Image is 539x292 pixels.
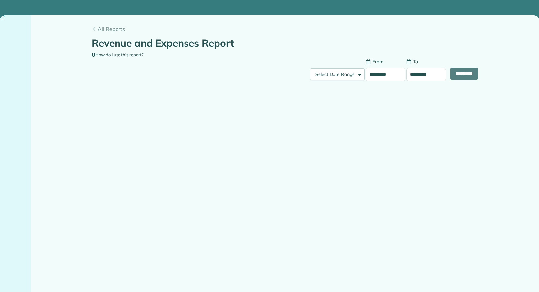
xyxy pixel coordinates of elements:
label: From [366,58,383,65]
label: To [406,58,418,65]
button: Select Date Range [310,68,365,80]
span: All Reports [98,25,478,33]
h1: Revenue and Expenses Report [92,38,473,49]
a: How do I use this report? [92,52,144,57]
a: All Reports [92,25,478,33]
span: Select Date Range [315,71,355,77]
